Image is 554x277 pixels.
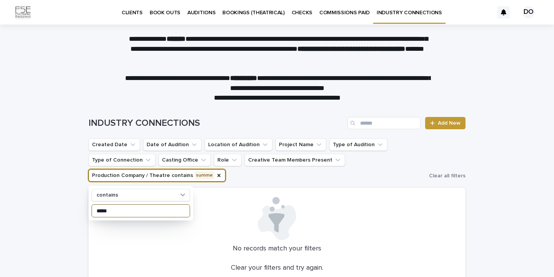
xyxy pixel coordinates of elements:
[97,192,118,199] p: contains
[15,5,31,20] img: Km9EesSdRbS9ajqhBzyo
[159,154,211,166] button: Casting Office
[88,154,155,166] button: Type of Connection
[329,138,387,151] button: Type of Audition
[143,138,202,151] button: Date of Audition
[214,154,242,166] button: Role
[438,120,461,126] span: Add New
[205,138,272,151] button: Location of Audition
[231,264,323,272] p: Clear your filters and try again.
[275,138,326,151] button: Project Name
[88,138,140,151] button: Created Date
[245,154,345,166] button: Creative Team Members Present
[426,170,466,182] button: Clear all filters
[429,173,466,179] span: Clear all filters
[347,117,421,129] input: Search
[88,169,225,182] button: Production Company / Theatre
[98,245,456,253] p: No records match your filters
[522,6,535,18] div: DO
[88,118,344,129] h1: INDUSTRY CONNECTIONS
[425,117,466,129] a: Add New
